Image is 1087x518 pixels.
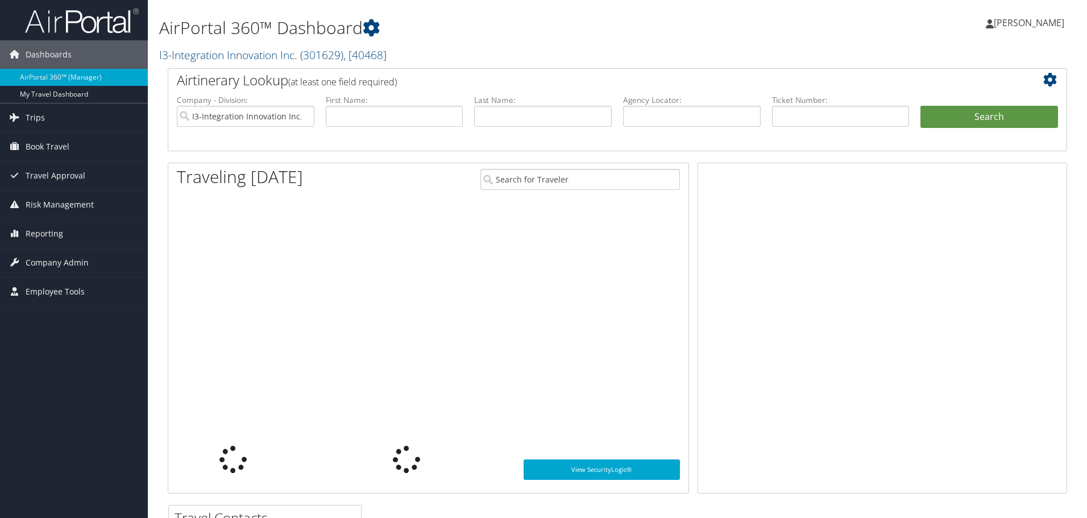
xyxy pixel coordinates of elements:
span: [PERSON_NAME] [994,16,1064,29]
span: Employee Tools [26,277,85,306]
span: (at least one field required) [288,76,397,88]
button: Search [920,106,1058,129]
h1: AirPortal 360™ Dashboard [159,16,770,40]
span: Book Travel [26,132,69,161]
span: Dashboards [26,40,72,69]
a: [PERSON_NAME] [986,6,1076,40]
img: airportal-logo.png [25,7,139,34]
label: Ticket Number: [772,94,910,106]
label: Last Name: [474,94,612,106]
label: First Name: [326,94,463,106]
label: Company - Division: [177,94,314,106]
span: ( 301629 ) [300,47,343,63]
h1: Traveling [DATE] [177,165,303,189]
label: Agency Locator: [623,94,761,106]
a: View SecurityLogic® [524,459,680,480]
span: Reporting [26,219,63,248]
span: Risk Management [26,190,94,219]
span: Travel Approval [26,161,85,190]
span: Company Admin [26,248,89,277]
span: , [ 40468 ] [343,47,387,63]
a: I3-Integration Innovation Inc. [159,47,387,63]
h2: Airtinerary Lookup [177,71,983,90]
span: Trips [26,103,45,132]
input: Search for Traveler [480,169,680,190]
